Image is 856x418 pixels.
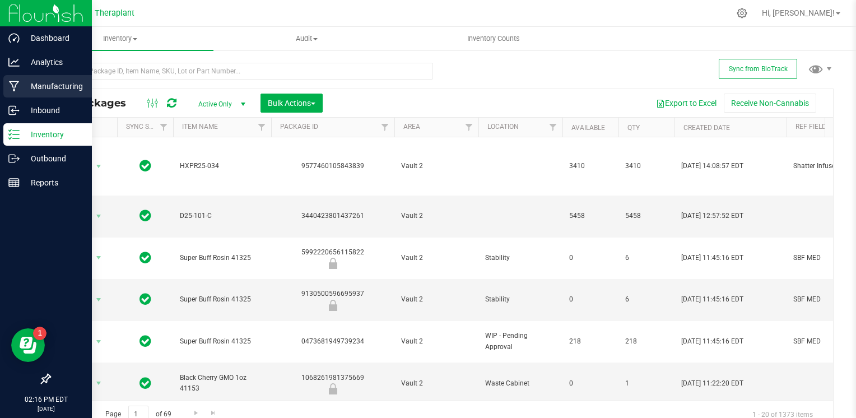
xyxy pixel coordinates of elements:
[268,99,315,108] span: Bulk Actions
[485,253,556,263] span: Stability
[376,118,394,137] a: Filter
[625,161,668,171] span: 3410
[20,104,87,117] p: Inbound
[269,211,396,221] div: 3440423801437261
[401,253,472,263] span: Vault 2
[92,159,106,174] span: select
[269,336,396,347] div: 0473681949739234
[269,300,396,311] div: Newly Received
[180,294,264,305] span: Super Buff Rosin 41325
[182,123,218,131] a: Item Name
[180,211,264,221] span: D25-101-C
[8,32,20,44] inline-svg: Dashboard
[625,336,668,347] span: 218
[139,375,151,391] span: In Sync
[485,294,556,305] span: Stability
[625,211,668,221] span: 5458
[452,34,535,44] span: Inventory Counts
[20,152,87,165] p: Outbound
[180,161,264,171] span: HXPR25-034
[735,8,749,18] div: Manage settings
[681,253,743,263] span: [DATE] 11:45:16 EDT
[460,118,478,137] a: Filter
[569,253,612,263] span: 0
[400,27,587,50] a: Inventory Counts
[569,378,612,389] span: 0
[155,118,173,137] a: Filter
[20,80,87,93] p: Manufacturing
[27,34,213,44] span: Inventory
[92,208,106,224] span: select
[269,161,396,171] div: 9577460105843839
[569,336,612,347] span: 218
[269,373,396,394] div: 1068261981375669
[180,253,264,263] span: Super Buff Rosin 41325
[92,250,106,266] span: select
[92,334,106,350] span: select
[569,294,612,305] span: 0
[280,123,318,131] a: Package ID
[214,34,399,44] span: Audit
[649,94,724,113] button: Export to Excel
[269,289,396,310] div: 9130500596695937
[681,336,743,347] span: [DATE] 11:45:16 EDT
[5,394,87,405] p: 02:16 PM EDT
[126,123,169,131] a: Sync Status
[269,247,396,269] div: 5992220656115822
[269,258,396,269] div: Newly Received
[27,27,213,50] a: Inventory
[92,292,106,308] span: select
[625,253,668,263] span: 6
[485,378,556,389] span: Waste Cabinet
[11,328,45,362] iframe: Resource center
[401,294,472,305] span: Vault 2
[681,161,743,171] span: [DATE] 14:08:57 EDT
[253,118,271,137] a: Filter
[795,123,832,131] a: Ref Field 1
[719,59,797,79] button: Sync from BioTrack
[8,105,20,116] inline-svg: Inbound
[58,97,137,109] span: All Packages
[625,294,668,305] span: 6
[180,373,264,394] span: Black Cherry GMO 1oz 41153
[20,128,87,141] p: Inventory
[8,129,20,140] inline-svg: Inventory
[681,211,743,221] span: [DATE] 12:57:52 EDT
[139,208,151,224] span: In Sync
[139,333,151,349] span: In Sync
[401,161,472,171] span: Vault 2
[569,161,612,171] span: 3410
[20,31,87,45] p: Dashboard
[487,123,519,131] a: Location
[139,291,151,307] span: In Sync
[213,27,400,50] a: Audit
[569,211,612,221] span: 5458
[401,378,472,389] span: Vault 2
[49,63,433,80] input: Search Package ID, Item Name, SKU, Lot or Part Number...
[401,211,472,221] span: Vault 2
[401,336,472,347] span: Vault 2
[5,405,87,413] p: [DATE]
[33,327,46,340] iframe: Resource center unread badge
[683,124,730,132] a: Created Date
[139,250,151,266] span: In Sync
[544,118,562,137] a: Filter
[20,176,87,189] p: Reports
[729,65,788,73] span: Sync from BioTrack
[403,123,420,131] a: Area
[724,94,816,113] button: Receive Non-Cannabis
[625,378,668,389] span: 1
[627,124,640,132] a: Qty
[762,8,835,17] span: Hi, [PERSON_NAME]!
[681,294,743,305] span: [DATE] 11:45:16 EDT
[8,153,20,164] inline-svg: Outbound
[260,94,323,113] button: Bulk Actions
[485,331,556,352] span: WIP - Pending Approval
[571,124,605,132] a: Available
[8,177,20,188] inline-svg: Reports
[8,81,20,92] inline-svg: Manufacturing
[92,375,106,391] span: select
[8,57,20,68] inline-svg: Analytics
[139,158,151,174] span: In Sync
